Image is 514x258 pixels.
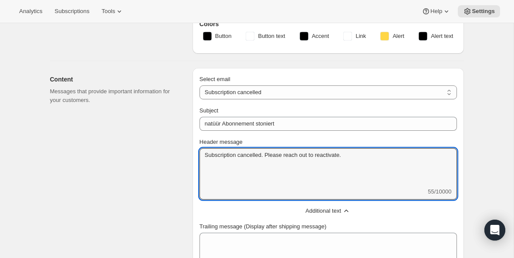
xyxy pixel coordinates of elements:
[194,204,462,218] button: Additional text
[294,29,335,43] button: Accent
[50,75,179,84] h2: Content
[200,148,457,187] textarea: Subscription cancelled. Please reach out to reactivate.
[19,8,42,15] span: Analytics
[240,29,290,43] button: Button text
[413,29,458,43] button: Alert text
[375,29,409,43] button: Alert
[215,32,232,41] span: Button
[200,107,218,114] span: Subject
[14,5,47,17] button: Analytics
[50,87,179,105] p: Messages that provide important information for your customers.
[200,223,326,230] span: Trailing message (Display after shipping message)
[200,76,230,82] span: Select email
[312,32,329,41] span: Accent
[305,207,341,215] span: Additional text
[49,5,95,17] button: Subscriptions
[392,32,404,41] span: Alert
[54,8,89,15] span: Subscriptions
[200,139,243,145] span: Header message
[355,32,366,41] span: Link
[430,8,442,15] span: Help
[258,32,285,41] span: Button text
[458,5,500,17] button: Settings
[431,32,453,41] span: Alert text
[484,220,505,241] div: Open Intercom Messenger
[338,29,371,43] button: Link
[472,8,495,15] span: Settings
[416,5,456,17] button: Help
[101,8,115,15] span: Tools
[96,5,129,17] button: Tools
[200,20,457,28] h3: Colors
[198,29,237,43] button: Button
